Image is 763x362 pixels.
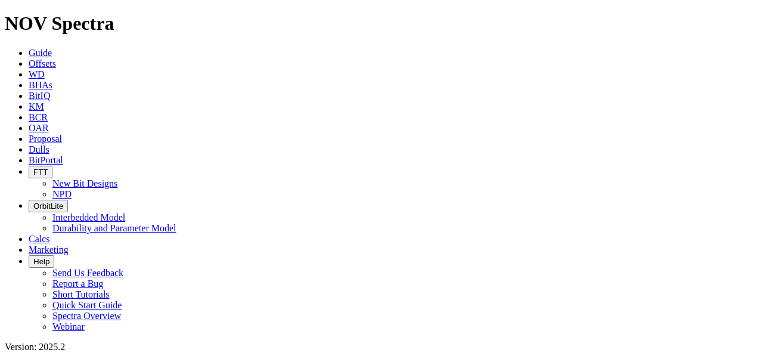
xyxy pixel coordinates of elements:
span: FTT [33,168,48,177]
a: BitPortal [29,155,63,165]
a: Proposal [29,134,62,144]
a: KM [29,101,44,112]
a: New Bit Designs [52,178,117,188]
a: Report a Bug [52,279,103,289]
a: Durability and Parameter Model [52,223,176,233]
h1: NOV Spectra [5,13,758,35]
a: BHAs [29,80,52,90]
button: OrbitLite [29,200,68,212]
button: Help [29,255,54,268]
span: Help [33,257,49,266]
a: Guide [29,48,52,58]
button: FTT [29,166,52,178]
a: NPD [52,189,72,199]
a: OAR [29,123,49,133]
a: Send Us Feedback [52,268,123,278]
a: Interbedded Model [52,212,125,222]
a: Marketing [29,245,69,255]
a: Dulls [29,144,49,154]
a: Offsets [29,58,56,69]
a: BCR [29,112,48,122]
a: Quick Start Guide [52,300,122,310]
a: BitIQ [29,91,50,101]
div: Version: 2025.2 [5,342,758,352]
a: Webinar [52,321,85,332]
a: Spectra Overview [52,311,121,321]
a: Short Tutorials [52,289,110,299]
a: Calcs [29,234,50,244]
a: WD [29,69,45,79]
span: OrbitLite [33,202,63,211]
